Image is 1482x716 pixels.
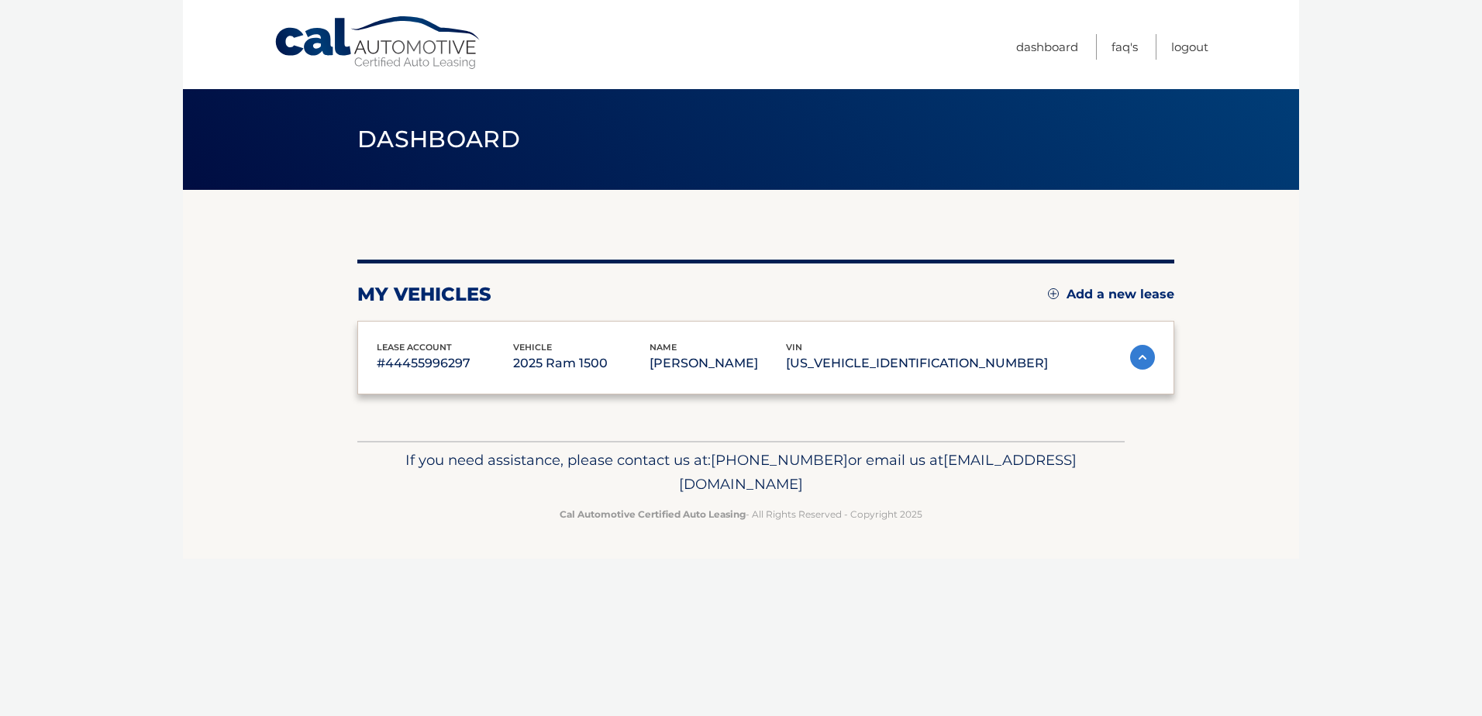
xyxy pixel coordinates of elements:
span: lease account [377,342,452,353]
p: - All Rights Reserved - Copyright 2025 [367,506,1115,522]
span: vehicle [513,342,552,353]
p: [US_VEHICLE_IDENTIFICATION_NUMBER] [786,353,1048,374]
span: Dashboard [357,125,520,153]
p: 2025 Ram 1500 [513,353,650,374]
p: If you need assistance, please contact us at: or email us at [367,448,1115,497]
p: [PERSON_NAME] [650,353,786,374]
a: FAQ's [1111,34,1138,60]
strong: Cal Automotive Certified Auto Leasing [560,508,746,520]
a: Logout [1171,34,1208,60]
img: accordion-active.svg [1130,345,1155,370]
span: [PHONE_NUMBER] [711,451,848,469]
p: #44455996297 [377,353,513,374]
a: Cal Automotive [274,15,483,71]
img: add.svg [1048,288,1059,299]
a: Dashboard [1016,34,1078,60]
span: vin [786,342,802,353]
a: Add a new lease [1048,287,1174,302]
h2: my vehicles [357,283,491,306]
span: name [650,342,677,353]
